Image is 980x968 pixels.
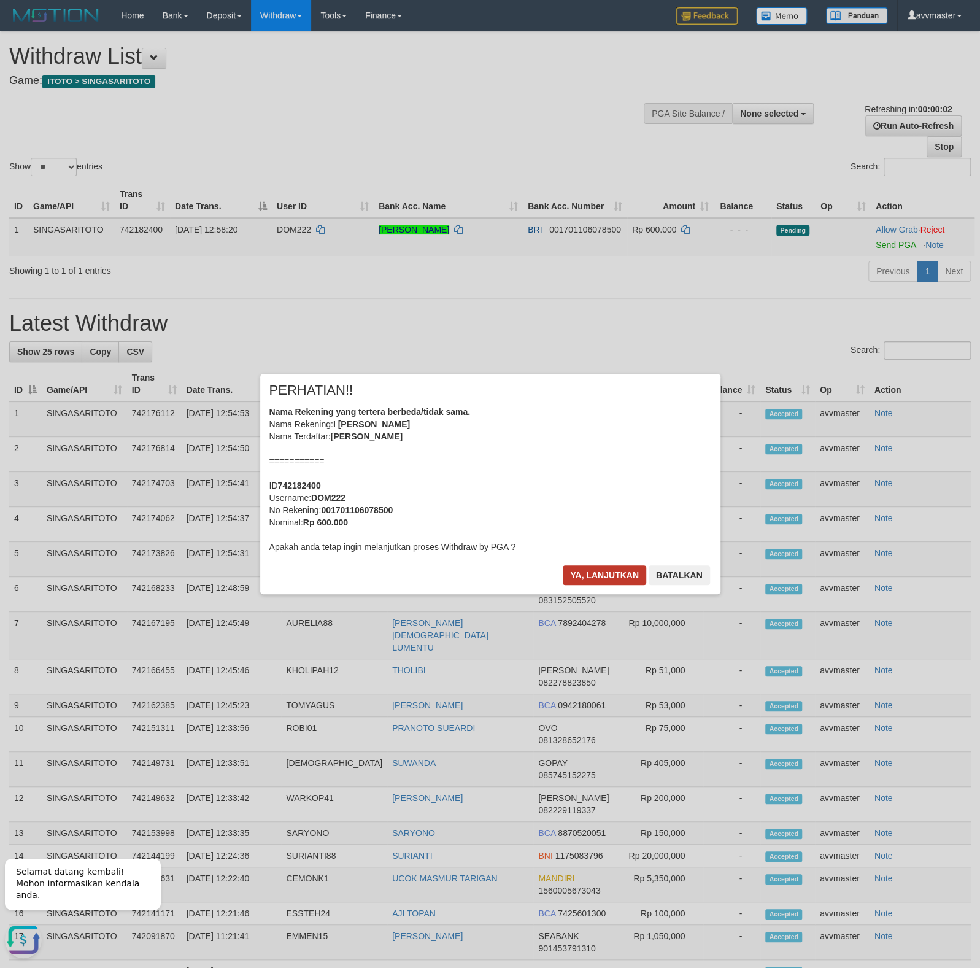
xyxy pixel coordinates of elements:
b: DOM222 [311,493,345,503]
div: Nama Rekening: Nama Terdaftar: =========== ID Username: No Rekening: Nominal: Apakah anda tetap i... [269,406,711,553]
b: 742182400 [278,481,321,490]
button: Open LiveChat chat widget [5,72,42,109]
span: Selamat datang kembali! Mohon informasikan kendala anda. [16,17,139,50]
b: Rp 600.000 [303,517,348,527]
button: Batalkan [649,565,710,585]
button: Ya, lanjutkan [563,565,646,585]
span: PERHATIAN!! [269,384,353,397]
b: [PERSON_NAME] [331,432,403,441]
b: Nama Rekening yang tertera berbeda/tidak sama. [269,407,471,417]
b: 001701106078500 [321,505,393,515]
b: I [PERSON_NAME] [333,419,410,429]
